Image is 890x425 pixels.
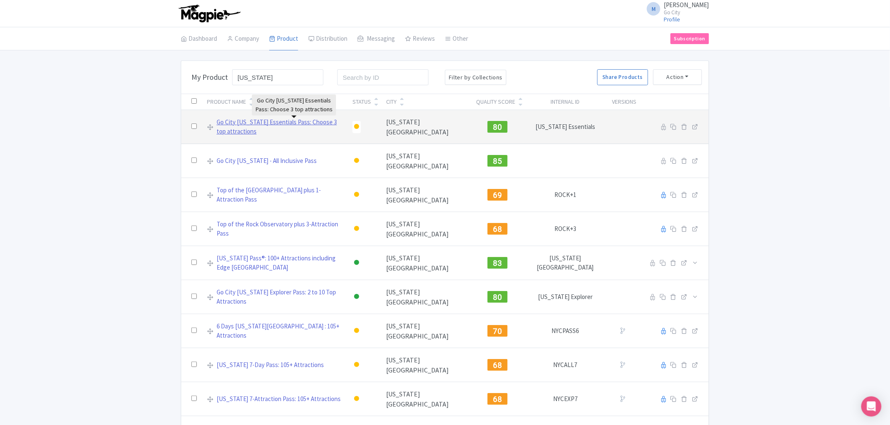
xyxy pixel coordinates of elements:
div: Status [352,97,371,106]
div: Building [352,325,361,337]
td: [US_STATE] Explorer [524,280,607,314]
td: [US_STATE][GEOGRAPHIC_DATA] [381,382,471,416]
span: 70 [493,327,502,336]
a: 6 Days [US_STATE][GEOGRAPHIC_DATA] : 105+ Attractions [217,322,342,341]
th: Internal ID [524,94,607,110]
a: Top of the Rock Observatory plus 3-Attraction Pass [217,220,342,239]
a: M [PERSON_NAME] Go City [642,2,709,15]
span: [PERSON_NAME] [664,1,709,9]
a: Top of the [GEOGRAPHIC_DATA] plus 1-Attraction Pass [217,186,342,205]
span: 85 [493,157,502,165]
span: 69 [493,191,502,199]
button: Action [653,69,702,85]
a: Go City [US_STATE] Explorer Pass: 2 to 10 Top Attractions [217,288,342,307]
div: Active [352,257,361,269]
a: [US_STATE] Pass®: 100+ Attractions including Edge [GEOGRAPHIC_DATA] [217,254,342,273]
div: Active [352,291,361,303]
a: Company [227,27,259,51]
td: ROCK+1 [524,178,607,212]
a: Messaging [358,27,395,51]
td: [US_STATE][GEOGRAPHIC_DATA] [381,178,471,212]
td: ROCK+3 [524,212,607,246]
span: 83 [493,259,502,268]
td: [US_STATE][GEOGRAPHIC_DATA] [381,314,471,348]
a: [US_STATE] 7-Day Pass: 105+ Attractions [217,360,324,370]
input: Search by ID [337,69,429,85]
a: 85 [487,156,508,164]
a: 83 [487,258,508,266]
button: Filter by Collections [445,70,506,85]
span: M [647,2,660,16]
td: NYCPASS6 [524,314,607,348]
a: Share Products [597,69,648,85]
td: [US_STATE][GEOGRAPHIC_DATA] [524,246,607,280]
a: Product [269,27,298,51]
h3: My Product [191,73,228,82]
div: Open Intercom Messenger [861,396,882,417]
span: 80 [493,293,502,302]
div: Product Name [207,97,246,106]
a: Other [445,27,468,51]
div: Building [352,223,361,235]
a: Subscription [670,33,709,44]
div: Building [352,155,361,167]
td: [US_STATE][GEOGRAPHIC_DATA] [381,212,471,246]
span: 68 [493,225,502,233]
td: [US_STATE] Essentials [524,110,607,144]
td: [US_STATE][GEOGRAPHIC_DATA] [381,280,471,314]
div: City [386,97,397,106]
img: logo-ab69f6fb50320c5b225c76a69d11143b.png [177,4,242,23]
a: Dashboard [181,27,217,51]
div: Building [352,393,361,405]
a: Reviews [405,27,435,51]
div: Building [352,121,361,133]
a: Go City [US_STATE] Essentials Pass: Choose 3 top attractions [217,118,342,136]
a: 69 [487,190,508,198]
a: 70 [487,326,508,334]
a: Profile [664,16,681,23]
a: Distribution [308,27,347,51]
a: 68 [487,360,508,368]
input: Search / Filter [232,69,323,85]
small: Go City [664,10,709,15]
td: [US_STATE][GEOGRAPHIC_DATA] [381,110,471,144]
a: 80 [487,292,508,300]
div: Go City [US_STATE] Essentials Pass: Choose 3 top attractions [252,94,336,115]
div: Building [352,189,361,201]
td: NYCALL7 [524,348,607,382]
td: NYCEXP7 [524,382,607,416]
div: Building [352,359,361,371]
div: Quality Score [477,97,516,106]
td: [US_STATE][GEOGRAPHIC_DATA] [381,144,471,178]
a: 80 [487,122,508,130]
td: [US_STATE][GEOGRAPHIC_DATA] [381,348,471,382]
span: 80 [493,123,502,131]
span: 68 [493,395,502,404]
span: 68 [493,361,502,370]
a: [US_STATE] 7-Attraction Pass: 105+ Attractions [217,394,341,404]
a: Go City [US_STATE] - All Inclusive Pass [217,156,317,166]
a: 68 [487,224,508,232]
th: Versions [607,94,642,110]
td: [US_STATE][GEOGRAPHIC_DATA] [381,246,471,280]
a: 68 [487,394,508,402]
